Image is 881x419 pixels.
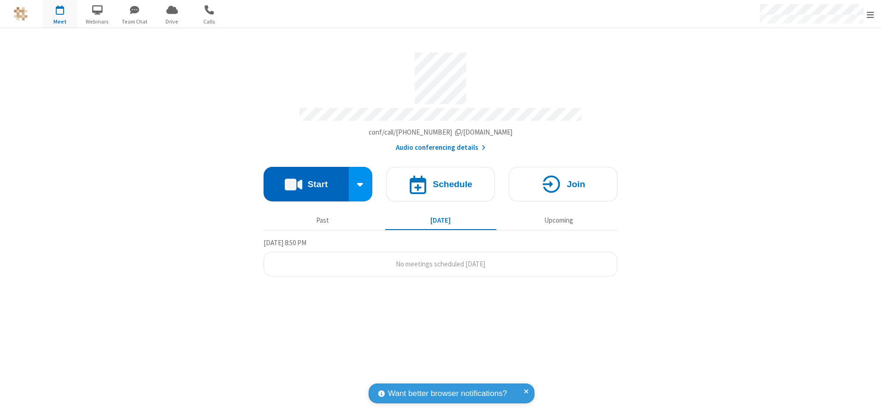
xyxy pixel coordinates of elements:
button: Upcoming [503,212,614,229]
span: Team Chat [117,18,152,26]
span: Meet [43,18,77,26]
span: Want better browser notifications? [388,388,507,400]
span: Calls [192,18,227,26]
button: Copy my meeting room linkCopy my meeting room link [369,127,513,138]
span: No meetings scheduled [DATE] [396,260,485,268]
section: Today's Meetings [264,237,617,277]
button: Audio conferencing details [396,142,486,153]
button: Schedule [386,167,495,201]
div: Start conference options [349,167,373,201]
span: Drive [155,18,189,26]
h4: Schedule [433,180,472,189]
section: Account details [264,46,617,153]
span: Copy my meeting room link [369,128,513,136]
button: Past [267,212,378,229]
button: Start [264,167,349,201]
span: [DATE] 8:50 PM [264,238,306,247]
img: QA Selenium DO NOT DELETE OR CHANGE [14,7,28,21]
span: Webinars [80,18,115,26]
h4: Join [567,180,585,189]
button: [DATE] [385,212,496,229]
h4: Start [307,180,328,189]
button: Join [509,167,617,201]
